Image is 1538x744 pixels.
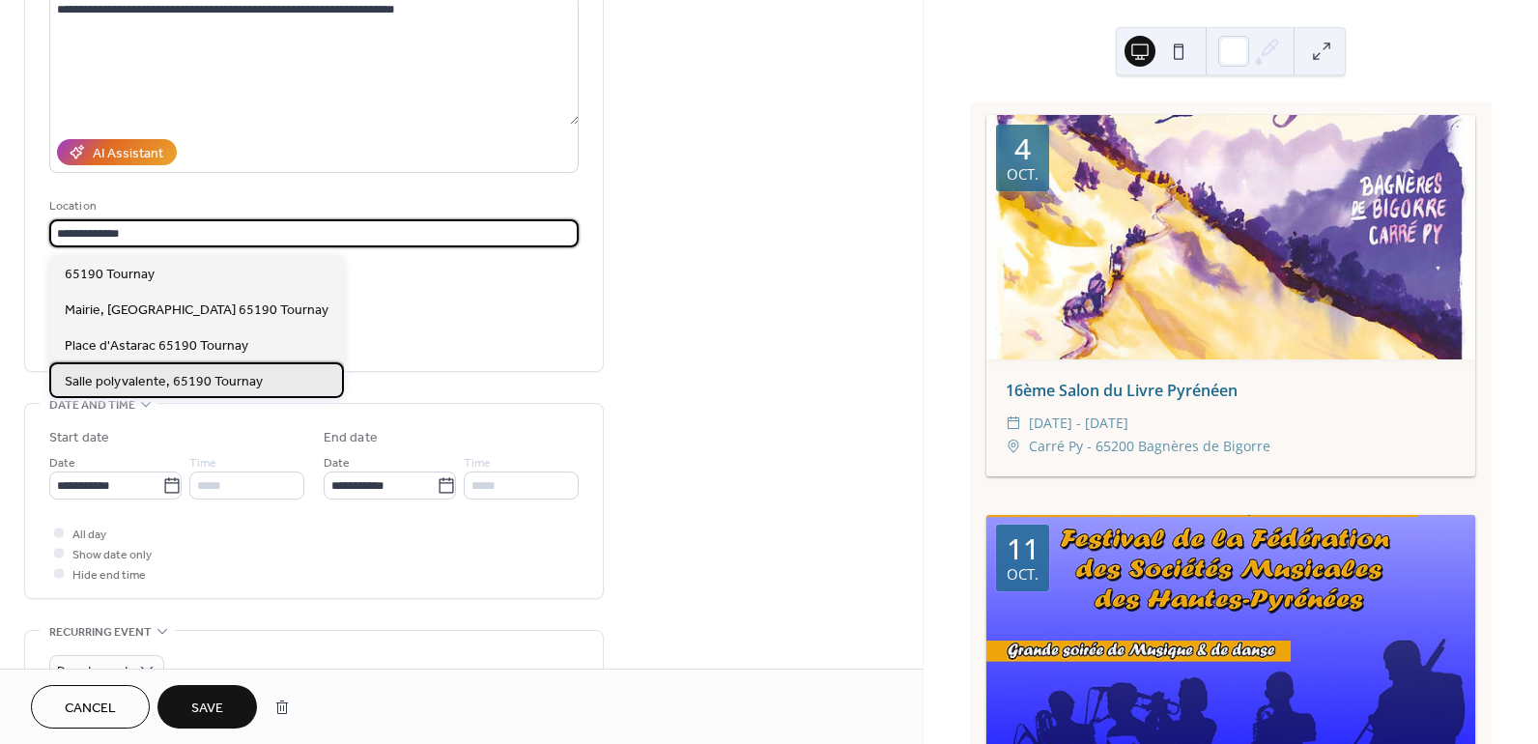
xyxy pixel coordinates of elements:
[49,395,135,415] span: Date and time
[1029,412,1128,435] span: [DATE] - [DATE]
[65,300,328,321] span: Mairie, [GEOGRAPHIC_DATA] 65190 Tournay
[1006,412,1021,435] div: ​
[65,336,248,357] span: Place d'Astarac 65190 Tournay
[57,139,177,165] button: AI Assistant
[72,525,106,545] span: All day
[986,379,1475,402] div: 16ème Salon du Livre Pyrénéen
[93,144,163,164] div: AI Assistant
[1014,134,1031,163] div: 4
[1007,567,1039,582] div: oct.
[49,622,152,643] span: Recurring event
[49,428,109,448] div: Start date
[1007,534,1040,563] div: 11
[324,428,378,448] div: End date
[324,453,350,473] span: Date
[49,196,575,216] div: Location
[157,685,257,729] button: Save
[31,685,150,729] button: Cancel
[1029,435,1270,458] span: Carré Py - 65200 Bagnères de Bigorre
[65,699,116,719] span: Cancel
[464,453,491,473] span: Time
[189,453,216,473] span: Time
[72,565,146,586] span: Hide end time
[57,660,129,682] span: Do not repeat
[72,545,152,565] span: Show date only
[1006,435,1021,458] div: ​
[49,453,75,473] span: Date
[65,372,263,392] span: Salle polyvalente, 65190 Tournay
[191,699,223,719] span: Save
[65,265,155,285] span: 65190 Tournay
[1007,167,1039,182] div: oct.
